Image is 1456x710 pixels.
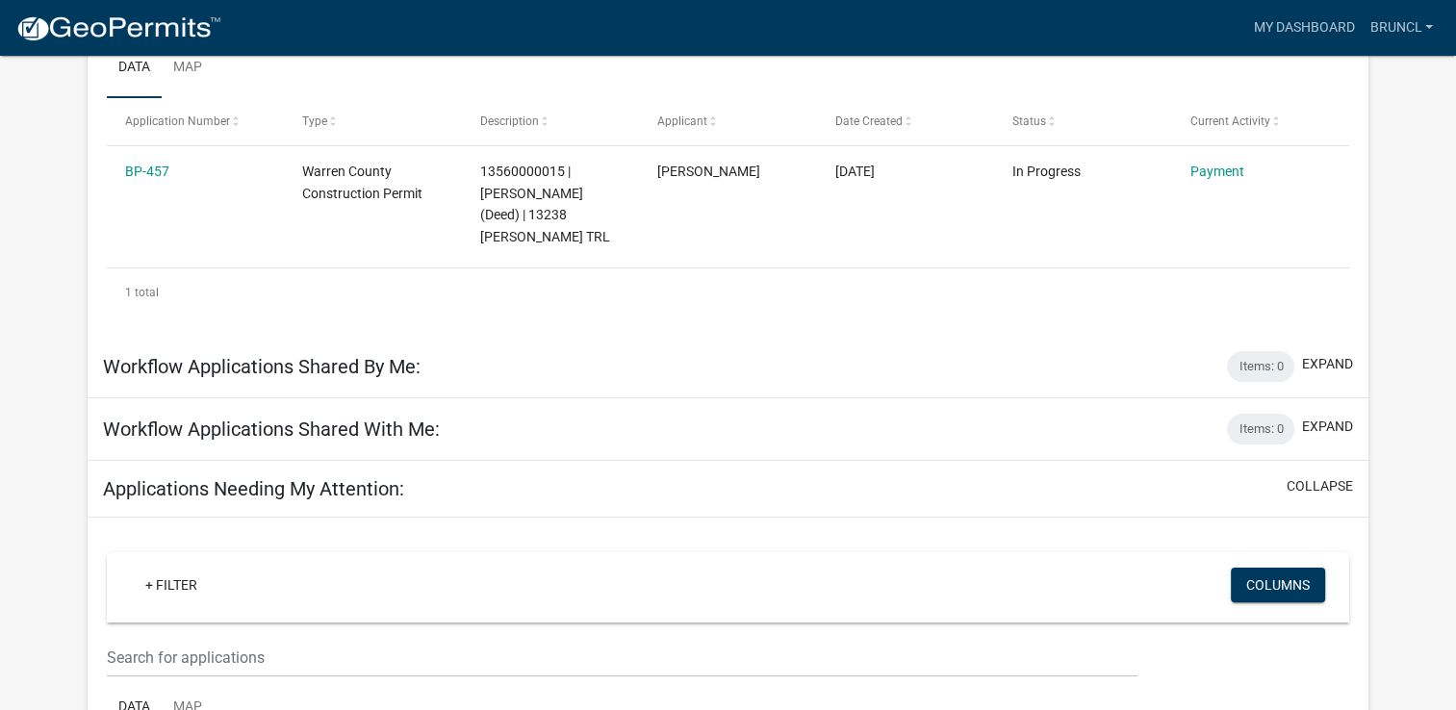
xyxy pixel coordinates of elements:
[639,98,816,144] datatable-header-cell: Applicant
[657,164,760,179] span: Cynthia Brun
[1171,98,1348,144] datatable-header-cell: Current Activity
[125,164,169,179] a: BP-457
[103,418,440,441] h5: Workflow Applications Shared With Me:
[103,355,421,378] h5: Workflow Applications Shared By Me:
[1362,10,1441,46] a: BrunCL
[1231,568,1325,602] button: Columns
[1245,10,1362,46] a: My Dashboard
[1302,417,1353,437] button: expand
[1302,354,1353,374] button: expand
[107,638,1137,677] input: Search for applications
[1227,351,1294,382] div: Items: 0
[103,477,404,500] h5: Applications Needing My Attention:
[1012,114,1046,128] span: Status
[1189,114,1269,128] span: Current Activity
[1287,476,1353,496] button: collapse
[107,38,162,99] a: Data
[107,268,1350,317] div: 1 total
[130,568,213,602] a: + Filter
[835,114,903,128] span: Date Created
[994,98,1171,144] datatable-header-cell: Status
[1012,164,1081,179] span: In Progress
[835,164,875,179] span: 09/19/2025
[107,98,284,144] datatable-header-cell: Application Number
[816,98,993,144] datatable-header-cell: Date Created
[480,114,539,128] span: Description
[1227,414,1294,444] div: Items: 0
[302,164,422,201] span: Warren County Construction Permit
[284,98,461,144] datatable-header-cell: Type
[462,98,639,144] datatable-header-cell: Description
[1189,164,1243,179] a: Payment
[302,114,327,128] span: Type
[125,114,230,128] span: Application Number
[480,164,610,244] span: 13560000015 | BRUN, CYNTHIA L (Deed) | 13238 GARST TRL
[657,114,707,128] span: Applicant
[162,38,214,99] a: Map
